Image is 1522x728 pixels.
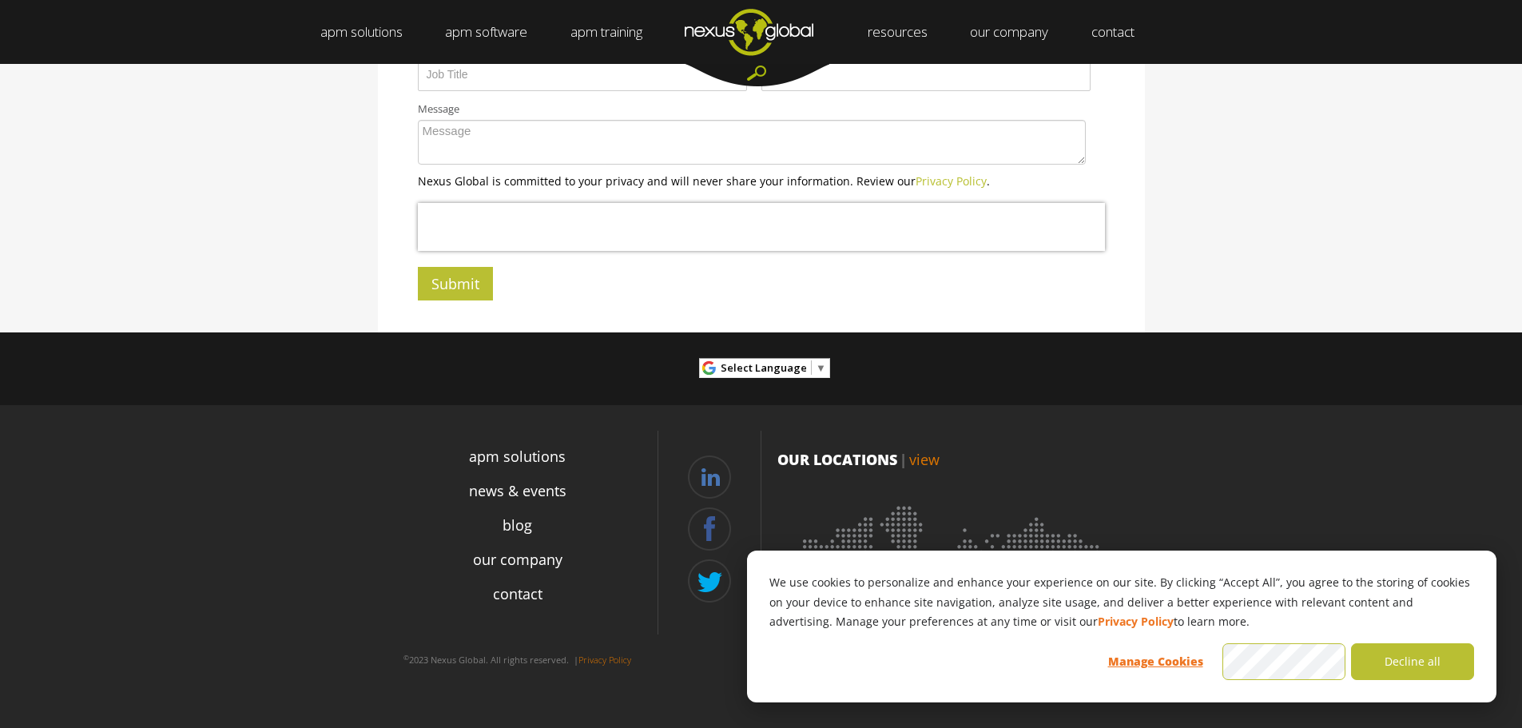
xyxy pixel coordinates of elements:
[1351,643,1474,680] button: Decline all
[1094,643,1217,680] button: Manage Cookies
[916,173,987,189] a: Privacy Policy
[721,356,826,380] a: Select Language​
[493,583,542,605] a: contact
[418,103,459,116] span: Message
[378,647,658,673] p: 2023 Nexus Global. All rights reserved. |
[469,446,566,467] a: apm solutions
[378,440,658,641] div: Navigation Menu
[503,515,532,536] a: blog
[721,360,807,375] span: Select Language
[777,486,1129,702] img: Location map
[909,450,940,469] a: view
[473,549,562,571] a: our company
[900,450,907,469] span: |
[761,58,1091,91] input: Email
[418,203,1105,251] iframe: reCAPTCHA
[418,58,747,91] input: Job Title
[816,360,826,375] span: ▼
[811,360,812,375] span: ​
[1098,612,1174,632] a: Privacy Policy
[777,449,1129,470] p: OUR LOCATIONS
[769,573,1474,632] p: We use cookies to personalize and enhance your experience on our site. By clicking “Accept All”, ...
[469,480,566,502] a: news & events
[418,173,1105,189] p: Nexus Global is committed to your privacy and will never share your information. Review our .
[418,267,493,300] input: Submit
[403,653,409,662] sup: ©
[578,654,631,666] a: Privacy Policy
[747,551,1496,702] div: Cookie banner
[1222,643,1345,680] button: Accept all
